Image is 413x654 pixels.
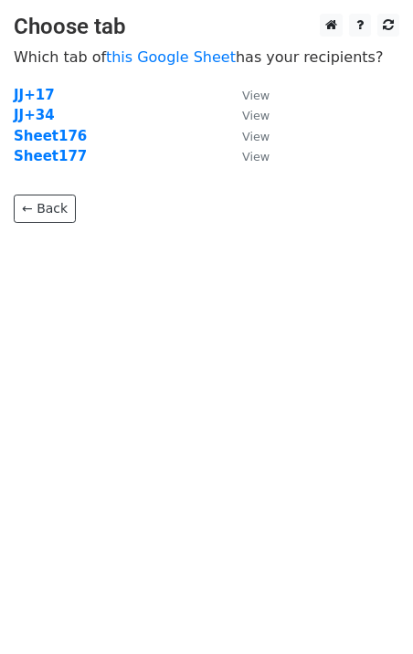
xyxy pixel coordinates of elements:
[14,148,87,164] a: Sheet177
[14,14,399,40] h3: Choose tab
[224,148,270,164] a: View
[14,47,399,67] p: Which tab of has your recipients?
[224,128,270,144] a: View
[14,128,87,144] a: Sheet176
[242,89,270,102] small: View
[224,87,270,103] a: View
[106,48,236,66] a: this Google Sheet
[322,566,413,654] iframe: Chat Widget
[242,109,270,122] small: View
[224,107,270,123] a: View
[242,150,270,163] small: View
[14,107,55,123] a: JJ+34
[14,87,55,103] a: JJ+17
[14,195,76,223] a: ← Back
[242,130,270,143] small: View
